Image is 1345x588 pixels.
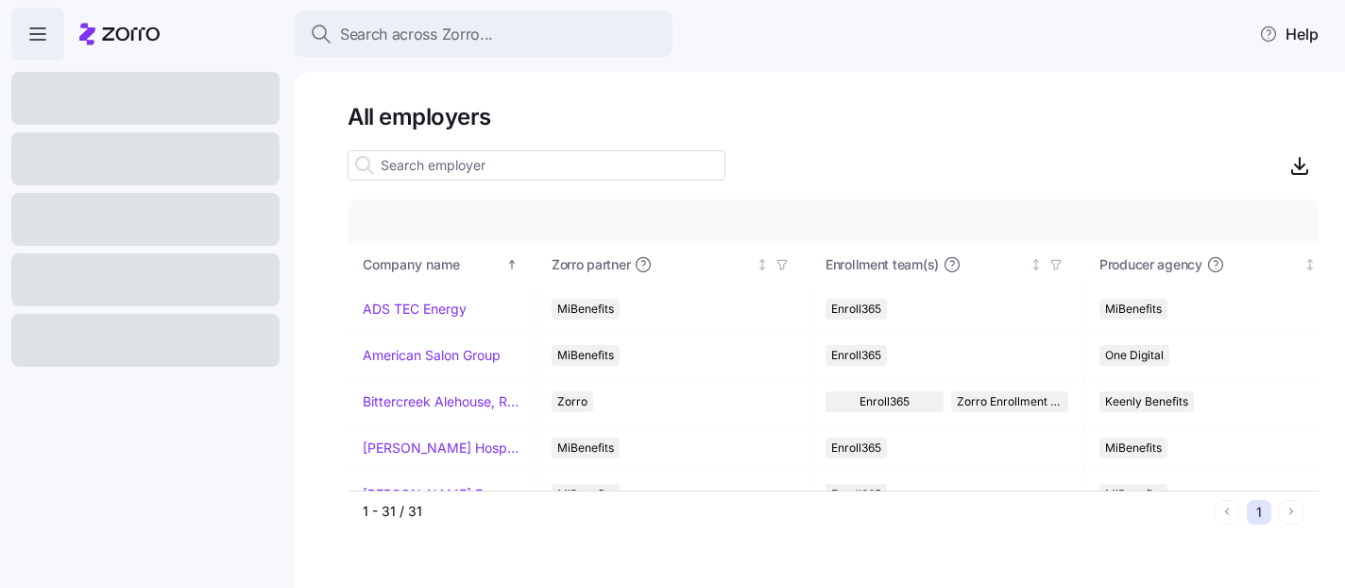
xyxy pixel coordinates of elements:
a: [PERSON_NAME] Fence Company [363,485,520,504]
span: One Digital [1105,345,1164,366]
span: MiBenefits [1105,299,1162,320]
span: MiBenefits [557,438,614,458]
div: Company name [363,254,502,275]
div: Not sorted [756,258,769,271]
a: Bittercreek Alehouse, Red Feather Lounge, Diablo & Sons Saloon [363,392,520,411]
span: Enroll365 [831,438,881,458]
input: Search employer [348,150,725,181]
span: Search across Zorro... [340,23,493,46]
th: Enrollment team(s)Not sorted [810,243,1084,286]
div: Sorted ascending [505,258,519,271]
button: Search across Zorro... [295,11,672,57]
button: 1 [1247,500,1271,525]
h1: All employers [348,102,1319,131]
th: Zorro partnerNot sorted [536,243,810,286]
span: Zorro Enrollment Team [957,391,1064,412]
a: [PERSON_NAME] Hospitality [363,439,520,458]
th: Company nameSorted ascending [348,243,536,286]
button: Previous page [1215,500,1239,525]
span: Enroll365 [831,299,881,320]
span: Enroll365 [860,391,910,412]
a: ADS TEC Energy [363,300,467,319]
div: 1 - 31 / 31 [363,502,1207,521]
span: MiBenefits [557,299,614,320]
button: Help [1244,15,1334,53]
span: Keenly Benefits [1105,391,1188,412]
span: Enrollment team(s) [826,255,939,274]
span: MiBenefits [557,345,614,366]
span: MiBenefits [1105,438,1162,458]
button: Next page [1279,500,1303,525]
span: Help [1259,23,1319,45]
span: Producer agency [1099,255,1202,274]
span: Enroll365 [831,345,881,366]
div: Not sorted [1030,258,1043,271]
span: Zorro partner [552,255,630,274]
a: American Salon Group [363,346,501,365]
span: Enroll365 [831,484,881,505]
span: MiBenefits [1105,484,1162,505]
span: Zorro [557,391,587,412]
span: MiBenefits [557,484,614,505]
div: Not sorted [1303,258,1317,271]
